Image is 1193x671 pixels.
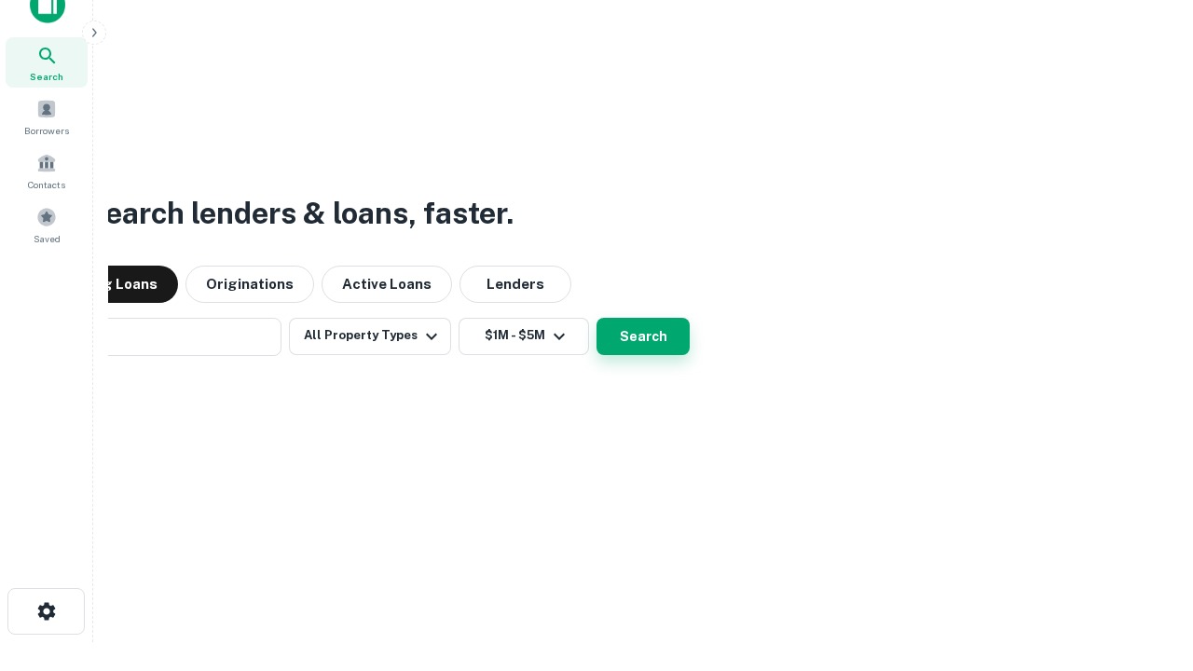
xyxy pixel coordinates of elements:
[6,37,88,88] a: Search
[28,177,65,192] span: Contacts
[459,266,571,303] button: Lenders
[85,191,514,236] h3: Search lenders & loans, faster.
[6,199,88,250] a: Saved
[6,91,88,142] a: Borrowers
[185,266,314,303] button: Originations
[30,69,63,84] span: Search
[6,145,88,196] a: Contacts
[34,231,61,246] span: Saved
[1100,522,1193,611] iframe: Chat Widget
[459,318,589,355] button: $1M - $5M
[289,318,451,355] button: All Property Types
[24,123,69,138] span: Borrowers
[322,266,452,303] button: Active Loans
[596,318,690,355] button: Search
